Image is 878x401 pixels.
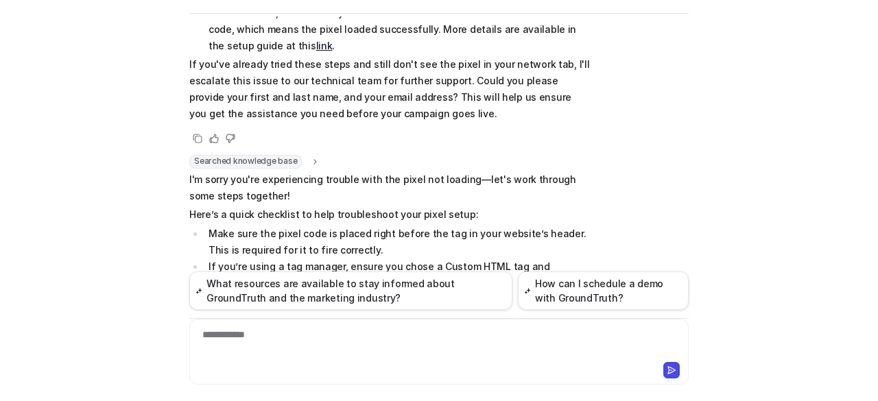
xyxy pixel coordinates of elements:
[189,271,512,310] button: What resources are available to stay informed about GroundTruth and the marketing industry?
[316,40,333,51] a: link
[204,226,591,258] li: Make sure the pixel code is placed right before the tag in your website’s header. This is require...
[189,206,591,223] p: Here’s a quick checklist to help troubleshoot your pixel setup:
[189,155,302,169] span: Searched knowledge base
[189,171,591,204] p: I'm sorry you're experiencing trouble with the pixel not loading—let's work through some steps to...
[518,271,689,310] button: How can I schedule a demo with GroundTruth?
[189,56,591,122] p: If you've already tried these steps and still don't see the pixel in your network tab, I'll escal...
[204,258,591,291] li: If you’re using a tag manager, ensure you chose a Custom HTML tag and enabled “Support document w...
